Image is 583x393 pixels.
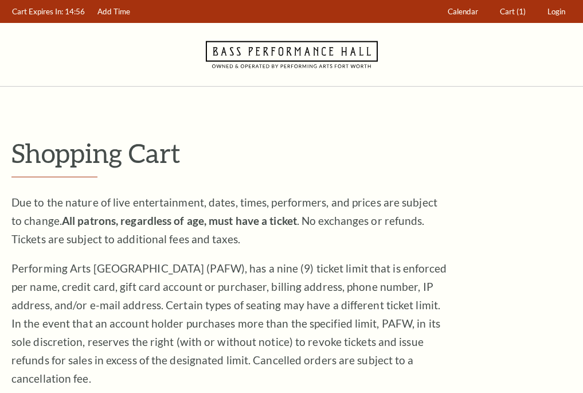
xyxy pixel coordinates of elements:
[11,138,572,168] p: Shopping Cart
[517,7,526,16] span: (1)
[65,7,85,16] span: 14:56
[495,1,531,23] a: Cart (1)
[542,1,571,23] a: Login
[448,7,478,16] span: Calendar
[11,196,437,246] span: Due to the nature of live entertainment, dates, times, performers, and prices are subject to chan...
[547,7,565,16] span: Login
[92,1,136,23] a: Add Time
[12,7,63,16] span: Cart Expires In:
[443,1,484,23] a: Calendar
[11,259,447,388] p: Performing Arts [GEOGRAPHIC_DATA] (PAFW), has a nine (9) ticket limit that is enforced per name, ...
[500,7,515,16] span: Cart
[62,214,297,227] strong: All patrons, regardless of age, must have a ticket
